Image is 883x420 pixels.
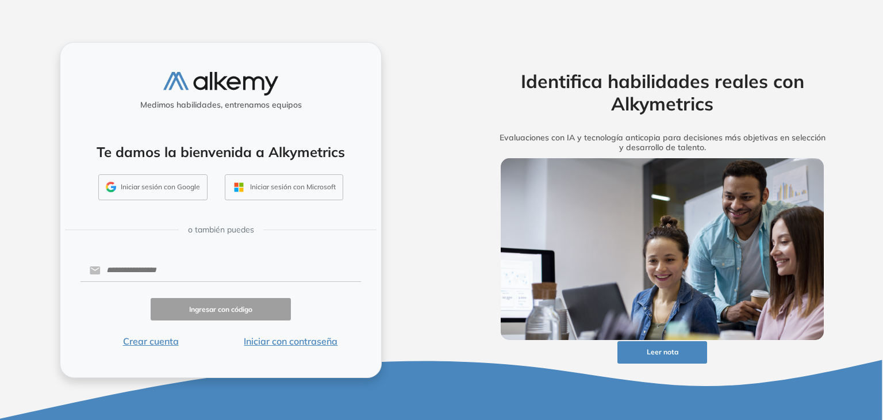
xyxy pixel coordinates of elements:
[163,72,278,96] img: logo-alkemy
[221,334,361,348] button: Iniciar con contraseña
[617,341,707,364] button: Leer nota
[188,224,254,236] span: o también puedes
[232,181,245,194] img: OUTLOOK_ICON
[225,174,343,201] button: Iniciar sesión con Microsoft
[501,158,824,340] img: img-more-info
[106,182,116,192] img: GMAIL_ICON
[483,70,842,114] h2: Identifica habilidades reales con Alkymetrics
[75,144,366,161] h4: Te damos la bienvenida a Alkymetrics
[65,100,377,110] h5: Medimos habilidades, entrenamos equipos
[826,365,883,420] div: Widget de chat
[826,365,883,420] iframe: Chat Widget
[483,133,842,152] h5: Evaluaciones con IA y tecnología anticopia para decisiones más objetivas en selección y desarroll...
[98,174,208,201] button: Iniciar sesión con Google
[80,334,221,348] button: Crear cuenta
[151,298,291,320] button: Ingresar con código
